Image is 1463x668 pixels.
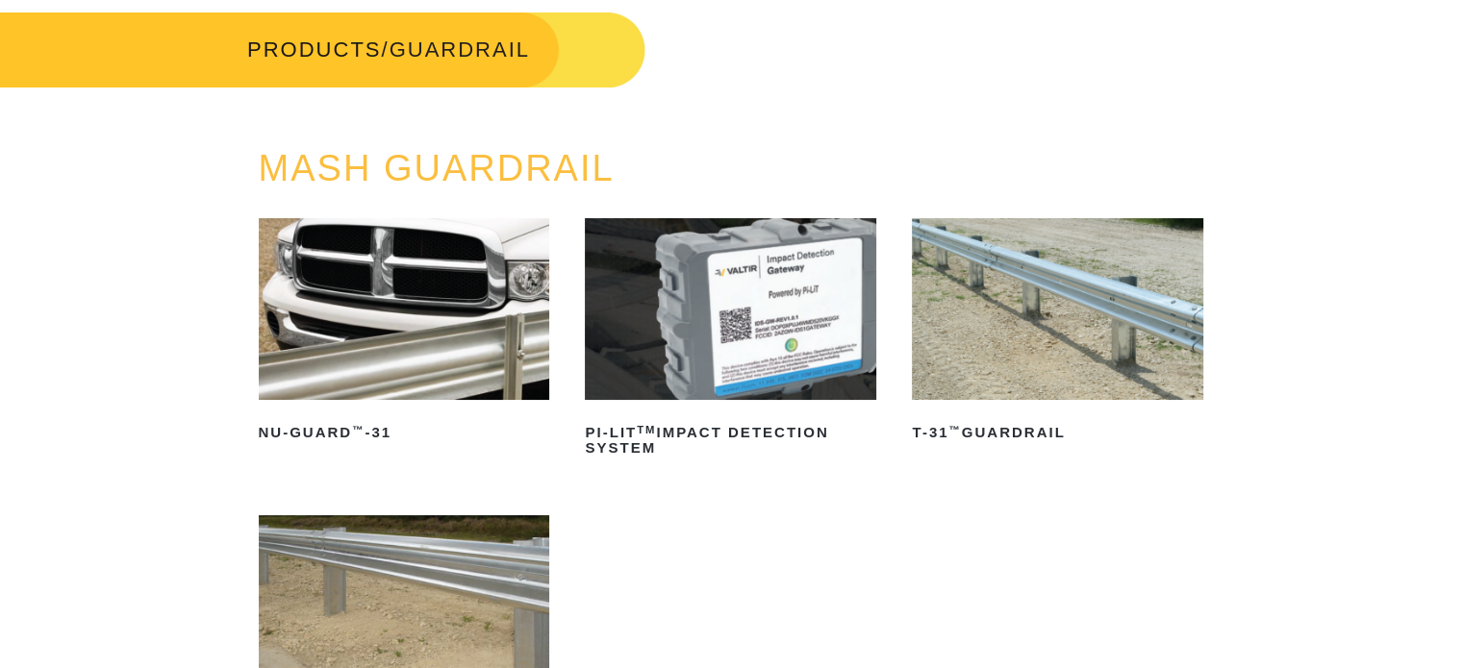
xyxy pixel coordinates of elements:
[247,37,381,62] a: PRODUCTS
[912,218,1203,448] a: T-31™Guardrail
[259,148,615,188] a: MASH GUARDRAIL
[912,417,1203,448] h2: T-31 Guardrail
[585,417,876,463] h2: PI-LIT Impact Detection System
[585,218,876,463] a: PI-LITTMImpact Detection System
[352,424,365,435] sup: ™
[259,417,550,448] h2: NU-GUARD -31
[259,218,550,448] a: NU-GUARD™-31
[637,424,656,435] sup: TM
[390,37,530,62] span: GUARDRAIL
[948,424,961,435] sup: ™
